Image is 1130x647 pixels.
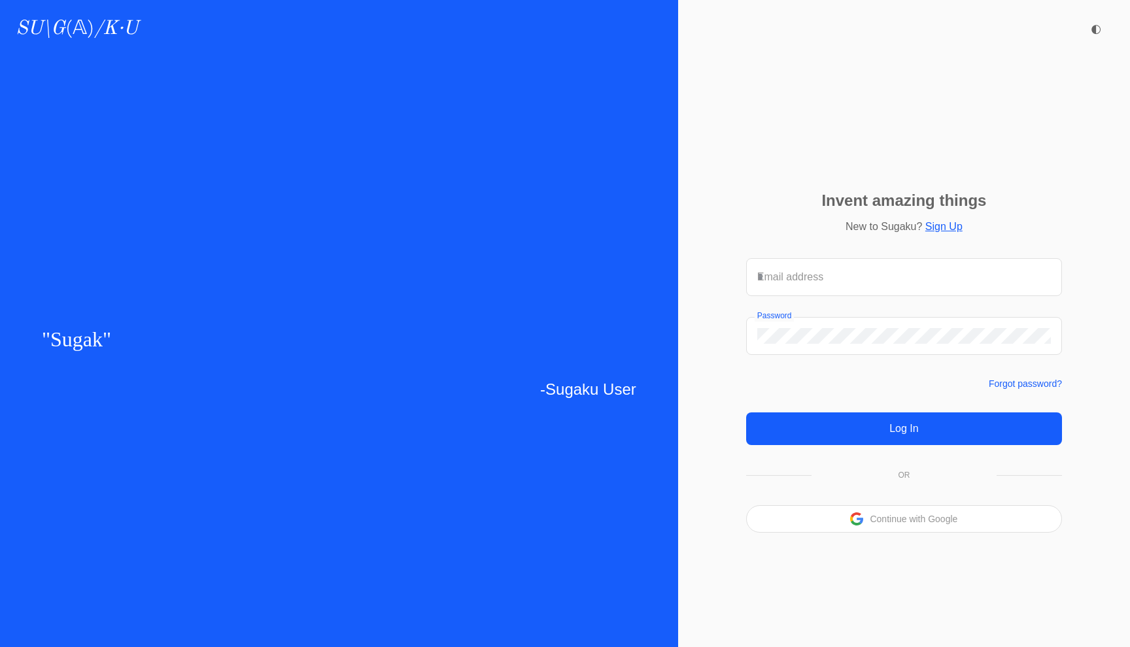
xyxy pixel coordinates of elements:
p: -Sugaku User [42,377,636,402]
a: Sign Up [925,221,963,232]
p: OR [898,471,910,479]
i: /K·U [94,19,138,39]
p: " " [42,323,636,356]
a: SU\G(𝔸)/K·U [16,17,138,41]
a: Forgot password? [989,378,1062,389]
span: ◐ [1091,23,1101,35]
p: Invent amazing things [821,193,986,208]
span: Sugak [50,327,103,351]
button: Continue with Google [870,514,957,523]
i: SU\G [16,19,65,39]
button: Log In [746,412,1062,445]
span: New to Sugaku? [846,221,922,232]
button: ◐ [1083,16,1109,42]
